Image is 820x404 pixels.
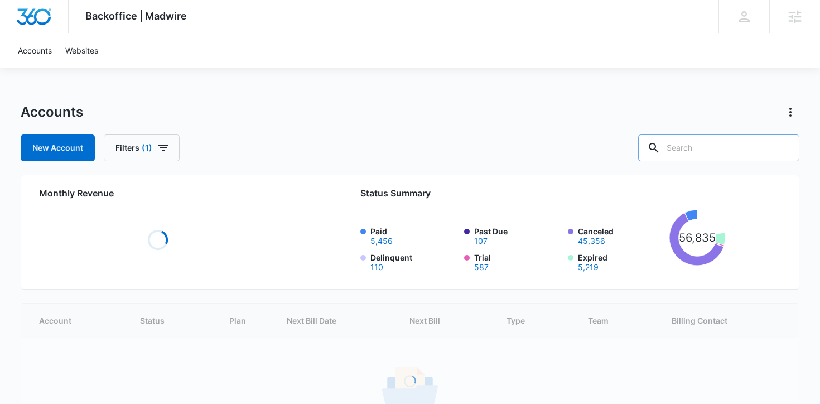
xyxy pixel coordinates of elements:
a: Accounts [11,33,59,68]
label: Expired [578,252,665,271]
label: Paid [370,225,457,245]
a: Websites [59,33,105,68]
span: Backoffice | Madwire [85,10,187,22]
input: Search [638,134,799,161]
button: Actions [782,103,799,121]
button: Paid [370,237,393,245]
button: Expired [578,263,599,271]
button: Canceled [578,237,605,245]
button: Filters(1) [104,134,180,161]
h1: Accounts [21,104,83,121]
label: Trial [474,252,561,271]
span: (1) [142,144,152,152]
h2: Status Summary [360,186,725,200]
h2: Monthly Revenue [39,186,277,200]
button: Past Due [474,237,488,245]
a: New Account [21,134,95,161]
label: Delinquent [370,252,457,271]
button: Trial [474,263,489,271]
button: Delinquent [370,263,383,271]
label: Canceled [578,225,665,245]
tspan: 56,835 [679,231,716,244]
label: Past Due [474,225,561,245]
